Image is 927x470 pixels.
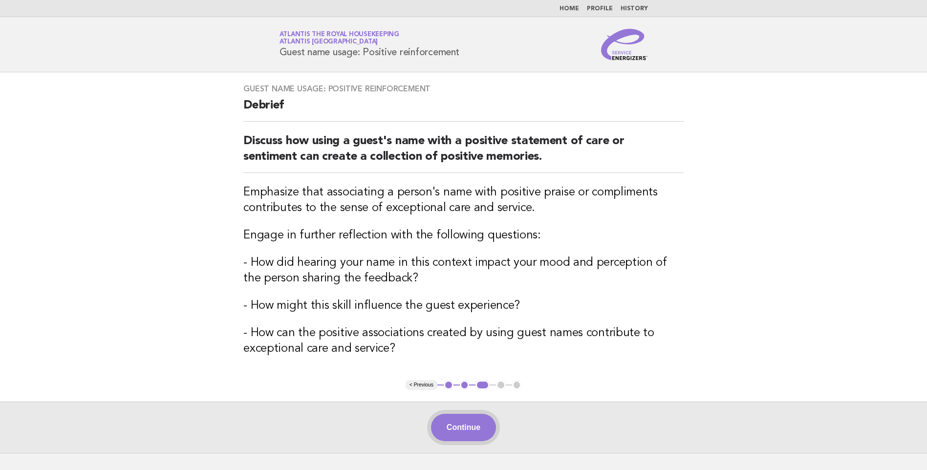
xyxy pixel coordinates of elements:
[475,380,490,390] button: 3
[621,6,648,12] a: History
[243,228,684,243] h3: Engage in further reflection with the following questions:
[280,32,459,57] h1: Guest name usage: Positive reinforcement
[460,380,470,390] button: 2
[243,298,684,314] h3: - How might this skill influence the guest experience?
[243,98,684,122] h2: Debrief
[431,414,496,441] button: Continue
[280,31,399,45] a: Atlantis the Royal HousekeepingAtlantis [GEOGRAPHIC_DATA]
[280,39,378,45] span: Atlantis [GEOGRAPHIC_DATA]
[243,84,684,94] h3: Guest name usage: Positive reinforcement
[243,185,684,216] h3: Emphasize that associating a person's name with positive praise or compliments contributes to the...
[560,6,579,12] a: Home
[587,6,613,12] a: Profile
[243,255,684,286] h3: - How did hearing your name in this context impact your mood and perception of the person sharing...
[601,29,648,60] img: Service Energizers
[406,380,437,390] button: < Previous
[243,133,684,173] h2: Discuss how using a guest's name with a positive statement of care or sentiment can create a coll...
[243,325,684,357] h3: - How can the positive associations created by using guest names contribute to exceptional care a...
[444,380,453,390] button: 1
